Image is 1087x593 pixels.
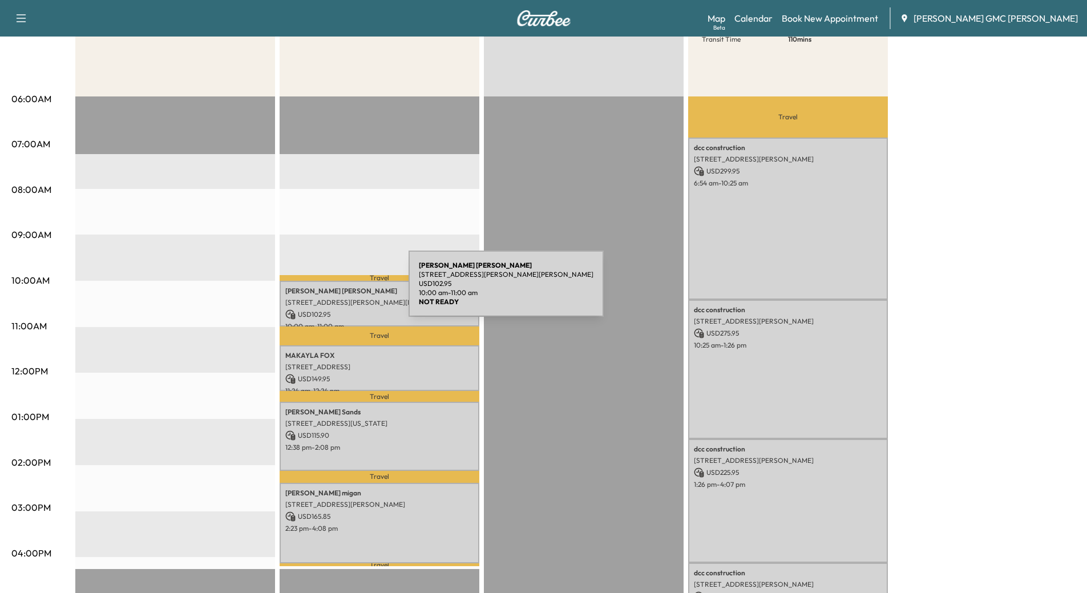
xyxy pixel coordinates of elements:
[11,228,51,241] p: 09:00AM
[694,580,882,589] p: [STREET_ADDRESS][PERSON_NAME]
[688,96,888,138] p: Travel
[694,155,882,164] p: [STREET_ADDRESS][PERSON_NAME]
[694,328,882,338] p: USD 275.95
[694,143,882,152] p: dcc construction
[280,326,479,345] p: Travel
[280,563,479,566] p: Travel
[285,374,474,384] p: USD 149.95
[280,391,479,402] p: Travel
[285,408,474,417] p: [PERSON_NAME] Sands
[285,511,474,522] p: USD 165.85
[11,410,49,423] p: 01:00PM
[708,11,725,25] a: MapBeta
[280,275,479,280] p: Travel
[285,298,474,307] p: [STREET_ADDRESS][PERSON_NAME][PERSON_NAME]
[694,317,882,326] p: [STREET_ADDRESS][PERSON_NAME]
[702,35,788,44] p: Transit Time
[516,10,571,26] img: Curbee Logo
[285,287,474,296] p: [PERSON_NAME] [PERSON_NAME]
[694,179,882,188] p: 6:54 am - 10:25 am
[734,11,773,25] a: Calendar
[285,362,474,372] p: [STREET_ADDRESS]
[11,455,51,469] p: 02:00PM
[280,471,479,482] p: Travel
[11,546,51,560] p: 04:00PM
[285,500,474,509] p: [STREET_ADDRESS][PERSON_NAME]
[694,445,882,454] p: dcc construction
[694,568,882,578] p: dcc construction
[782,11,878,25] a: Book New Appointment
[419,261,532,269] b: [PERSON_NAME] [PERSON_NAME]
[11,319,47,333] p: 11:00AM
[419,270,593,279] p: [STREET_ADDRESS][PERSON_NAME][PERSON_NAME]
[419,288,593,297] p: 10:00 am - 11:00 am
[285,419,474,428] p: [STREET_ADDRESS][US_STATE]
[11,183,51,196] p: 08:00AM
[285,309,474,320] p: USD 102.95
[285,430,474,441] p: USD 115.90
[285,351,474,360] p: MAKAYLA FOX
[419,297,459,306] b: NOT READY
[694,467,882,478] p: USD 225.95
[713,23,725,32] div: Beta
[694,166,882,176] p: USD 299.95
[285,443,474,452] p: 12:38 pm - 2:08 pm
[694,341,882,350] p: 10:25 am - 1:26 pm
[11,273,50,287] p: 10:00AM
[11,364,48,378] p: 12:00PM
[11,92,51,106] p: 06:00AM
[11,137,50,151] p: 07:00AM
[285,524,474,533] p: 2:23 pm - 4:08 pm
[788,35,874,44] p: 110 mins
[11,501,51,514] p: 03:00PM
[694,480,882,489] p: 1:26 pm - 4:07 pm
[285,489,474,498] p: [PERSON_NAME] migan
[694,305,882,314] p: dcc construction
[285,322,474,331] p: 10:00 am - 11:00 am
[285,386,474,396] p: 11:24 am - 12:24 pm
[914,11,1078,25] span: [PERSON_NAME] GMC [PERSON_NAME]
[419,279,593,288] p: USD 102.95
[694,456,882,465] p: [STREET_ADDRESS][PERSON_NAME]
